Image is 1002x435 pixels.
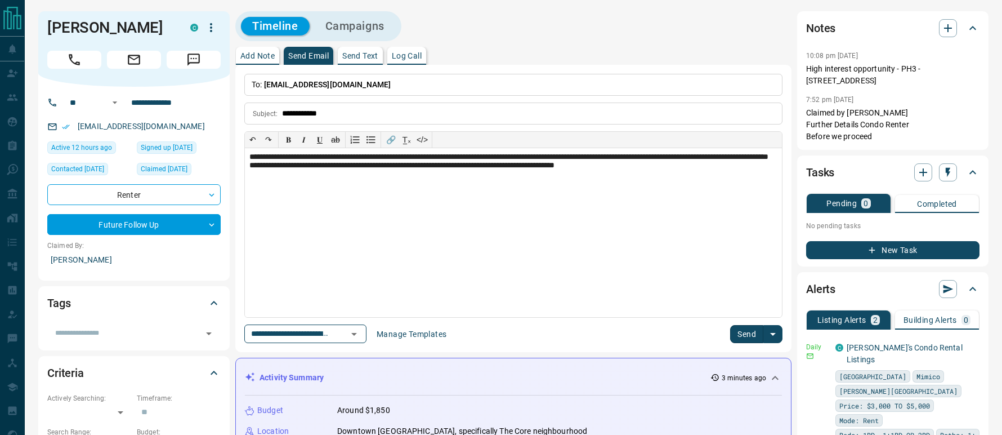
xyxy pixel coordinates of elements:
h1: [PERSON_NAME] [47,19,173,37]
svg: Email Verified [62,123,70,131]
p: Completed [917,200,957,208]
p: Subject: [253,109,278,119]
p: 7:52 pm [DATE] [806,96,854,104]
p: No pending tasks [806,217,979,234]
a: [EMAIL_ADDRESS][DOMAIN_NAME] [78,122,205,131]
p: Budget [257,405,283,416]
div: Wed Feb 08 2023 [137,163,221,179]
button: Timeline [241,17,310,35]
div: split button [730,325,782,343]
h2: Tags [47,294,70,312]
h2: Notes [806,19,835,37]
span: Call [47,51,101,69]
div: condos.ca [190,24,198,32]
button: 𝐔 [312,132,328,148]
div: condos.ca [835,344,843,352]
div: Tasks [806,159,979,186]
p: Activity Summary [260,372,324,384]
p: Daily [806,342,829,352]
h2: Tasks [806,163,834,181]
p: [PERSON_NAME] [47,251,221,269]
h2: Criteria [47,364,84,382]
button: Open [346,326,362,342]
p: High interest opportunity - PH3 - [STREET_ADDRESS] [806,63,979,87]
div: Criteria [47,359,221,387]
button: Open [201,326,217,341]
p: 10:08 pm [DATE] [806,52,858,60]
p: Actively Searching: [47,393,131,403]
button: Campaigns [314,17,396,35]
p: Log Call [392,52,422,60]
span: 𝐔 [317,135,323,144]
div: Wed Feb 08 2023 [47,163,131,179]
div: Renter [47,184,221,205]
span: Mode: Rent [839,415,879,426]
span: Signed up [DATE] [141,142,193,153]
p: Building Alerts [903,316,957,324]
span: Contacted [DATE] [51,163,104,175]
p: Send Email [288,52,329,60]
p: To: [244,74,782,96]
button: Numbered list [347,132,363,148]
span: Email [107,51,161,69]
span: Price: $3,000 TO $5,000 [839,400,930,411]
p: Claimed By: [47,241,221,251]
button: ab [328,132,343,148]
button: Manage Templates [370,325,453,343]
span: [PERSON_NAME][GEOGRAPHIC_DATA] [839,385,958,397]
a: [PERSON_NAME]'s Condo Rental Listings [847,343,963,364]
button: Bullet list [363,132,379,148]
p: Listing Alerts [817,316,866,324]
h2: Alerts [806,280,835,298]
div: Activity Summary3 minutes ago [245,367,782,388]
button: T̲ₓ [399,132,414,148]
div: Sat Oct 11 2025 [47,141,131,157]
div: Wed Feb 08 2023 [137,141,221,157]
span: [EMAIL_ADDRESS][DOMAIN_NAME] [264,80,391,89]
svg: Email [806,352,814,360]
button: </> [414,132,430,148]
p: Send Text [342,52,378,60]
button: ↷ [261,132,276,148]
div: Notes [806,15,979,42]
button: 🔗 [383,132,399,148]
p: Pending [826,199,857,207]
span: Claimed [DATE] [141,163,187,175]
span: Message [167,51,221,69]
p: Add Note [240,52,275,60]
button: Open [108,96,122,109]
p: 0 [864,199,868,207]
div: Tags [47,290,221,317]
div: Alerts [806,276,979,303]
div: Future Follow Up [47,214,221,235]
p: Claimed by [PERSON_NAME] Further Details Condo Renter Before we proceed [806,107,979,143]
span: [GEOGRAPHIC_DATA] [839,371,906,382]
p: Timeframe: [137,393,221,403]
p: 0 [964,316,968,324]
s: ab [331,135,340,144]
button: Send [730,325,763,343]
span: Active 12 hours ago [51,142,112,153]
span: Mimico [916,371,940,382]
button: ↶ [245,132,261,148]
button: 𝐁 [280,132,296,148]
button: 𝑰 [296,132,312,148]
p: 3 minutes ago [722,373,766,383]
button: New Task [806,241,979,259]
p: 2 [873,316,878,324]
p: Around $1,850 [337,405,390,416]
